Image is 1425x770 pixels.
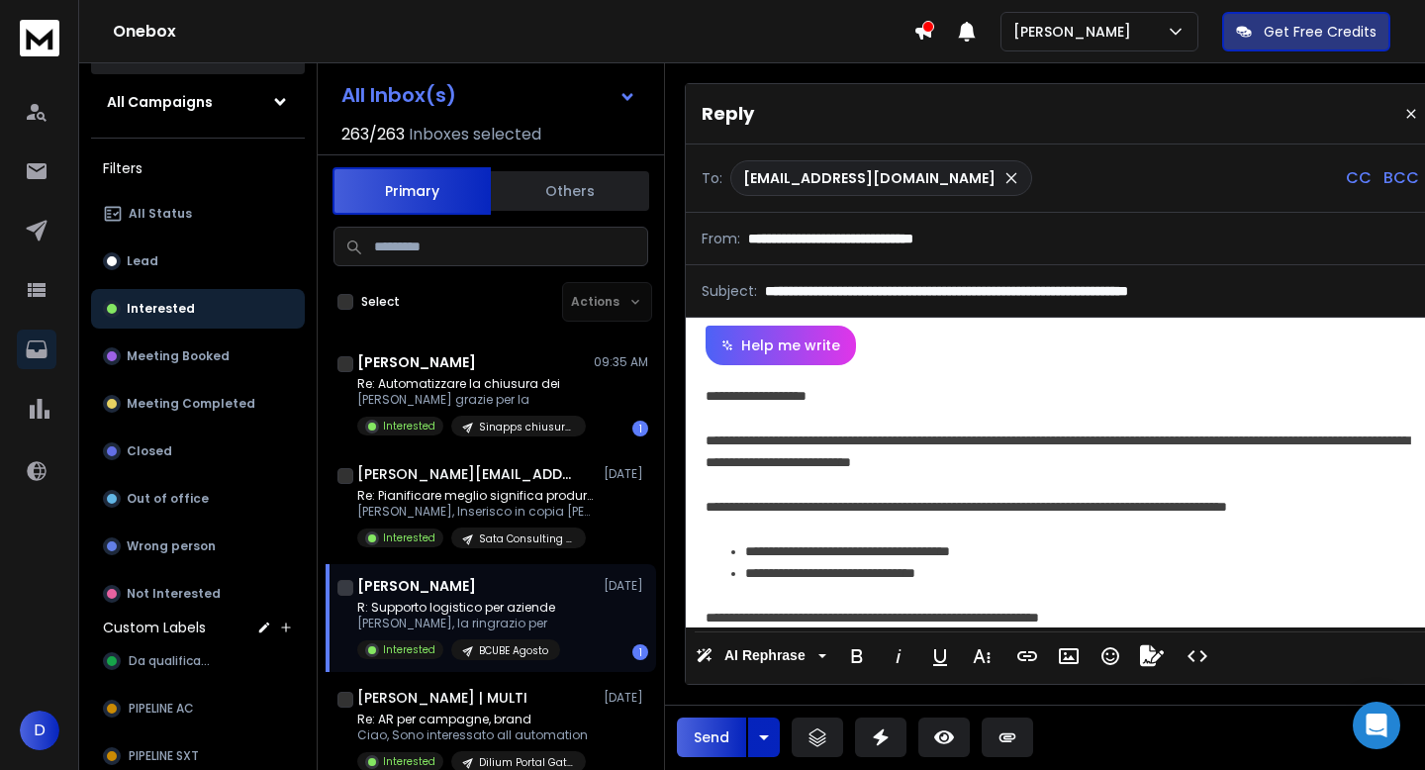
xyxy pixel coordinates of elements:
[702,168,722,188] p: To:
[1008,636,1046,676] button: Insert Link (⌘K)
[692,636,830,676] button: AI Rephrase
[1222,12,1390,51] button: Get Free Credits
[129,748,199,764] span: PIPELINE SXT
[604,690,648,706] p: [DATE]
[1092,636,1129,676] button: Emoticons
[361,294,400,310] label: Select
[632,421,648,436] div: 1
[91,527,305,566] button: Wrong person
[91,384,305,424] button: Meeting Completed
[357,464,575,484] h1: [PERSON_NAME][EMAIL_ADDRESS][DOMAIN_NAME]
[702,281,757,301] p: Subject:
[479,643,548,658] p: BCUBE Agosto
[677,718,746,757] button: Send
[129,206,192,222] p: All Status
[1346,166,1372,190] p: CC
[357,727,588,743] p: Ciao, Sono interessato all automation
[1133,636,1171,676] button: Signature
[91,82,305,122] button: All Campaigns
[91,641,305,681] button: Da qualificare
[127,348,230,364] p: Meeting Booked
[357,352,476,372] h1: [PERSON_NAME]
[1013,22,1139,42] p: [PERSON_NAME]
[357,688,527,708] h1: [PERSON_NAME] | MULTI
[880,636,917,676] button: Italic (⌘I)
[127,301,195,317] p: Interested
[341,123,405,146] span: 263 / 263
[632,644,648,660] div: 1
[127,396,255,412] p: Meeting Completed
[383,754,435,769] p: Interested
[702,100,754,128] p: Reply
[921,636,959,676] button: Underline (⌘U)
[129,653,213,669] span: Da qualificare
[129,701,194,717] span: PIPELINE AC
[743,168,996,188] p: [EMAIL_ADDRESS][DOMAIN_NAME]
[127,253,158,269] p: Lead
[706,326,856,365] button: Help me write
[720,647,809,664] span: AI Rephrase
[702,229,740,248] p: From:
[479,420,574,434] p: Sinapps chiusureincloud
[127,586,221,602] p: Not Interested
[91,479,305,519] button: Out of office
[604,578,648,594] p: [DATE]
[91,574,305,614] button: Not Interested
[91,689,305,728] button: PIPELINE AC
[326,75,652,115] button: All Inbox(s)
[127,443,172,459] p: Closed
[20,20,59,56] img: logo
[357,504,595,520] p: [PERSON_NAME], Inserisco in copia [PERSON_NAME],
[103,618,206,637] h3: Custom Labels
[1383,166,1419,190] p: BCC
[357,376,586,392] p: Re: Automatizzare la chiusura dei
[1179,636,1216,676] button: Code View
[91,432,305,471] button: Closed
[479,531,574,546] p: Sata Consulting - produzione
[1050,636,1088,676] button: Insert Image (⌘P)
[1264,22,1377,42] p: Get Free Credits
[409,123,541,146] h3: Inboxes selected
[357,392,586,408] p: [PERSON_NAME] grazie per la
[357,600,560,616] p: R: Supporto logistico per aziende
[113,20,913,44] h1: Onebox
[357,712,588,727] p: Re: AR per campagne, brand
[107,92,213,112] h1: All Campaigns
[20,711,59,750] button: D
[91,289,305,329] button: Interested
[604,466,648,482] p: [DATE]
[383,419,435,433] p: Interested
[594,354,648,370] p: 09:35 AM
[91,194,305,234] button: All Status
[357,616,560,631] p: [PERSON_NAME], la ringrazio per
[357,576,476,596] h1: [PERSON_NAME]
[1353,702,1400,749] div: Open Intercom Messenger
[357,488,595,504] p: Re: Pianificare meglio significa produrre
[91,154,305,182] h3: Filters
[127,491,209,507] p: Out of office
[383,530,435,545] p: Interested
[332,167,491,215] button: Primary
[479,755,574,770] p: Dilium Portal Gate - agenzie di marketing agosto
[341,85,456,105] h1: All Inbox(s)
[91,241,305,281] button: Lead
[963,636,1000,676] button: More Text
[127,538,216,554] p: Wrong person
[383,642,435,657] p: Interested
[491,169,649,213] button: Others
[91,337,305,376] button: Meeting Booked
